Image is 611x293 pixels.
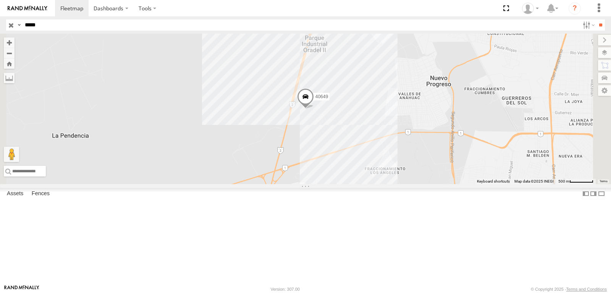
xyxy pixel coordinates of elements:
[514,179,554,183] span: Map data ©2025 INEGI
[4,285,39,293] a: Visit our Website
[590,188,597,199] label: Dock Summary Table to the Right
[519,3,541,14] div: Miguel Cantu
[569,2,581,15] i: ?
[598,85,611,96] label: Map Settings
[4,48,15,58] button: Zoom out
[582,188,590,199] label: Dock Summary Table to the Left
[8,6,47,11] img: rand-logo.svg
[28,188,53,199] label: Fences
[4,58,15,69] button: Zoom Home
[3,188,27,199] label: Assets
[4,147,19,162] button: Drag Pegman onto the map to open Street View
[477,179,510,184] button: Keyboard shortcuts
[4,37,15,48] button: Zoom in
[4,73,15,83] label: Measure
[531,287,607,291] div: © Copyright 2025 -
[556,179,596,184] button: Map Scale: 500 m per 59 pixels
[16,19,22,31] label: Search Query
[598,188,605,199] label: Hide Summary Table
[566,287,607,291] a: Terms and Conditions
[600,180,608,183] a: Terms (opens in new tab)
[558,179,569,183] span: 500 m
[315,94,328,100] span: 40649
[580,19,596,31] label: Search Filter Options
[271,287,300,291] div: Version: 307.00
